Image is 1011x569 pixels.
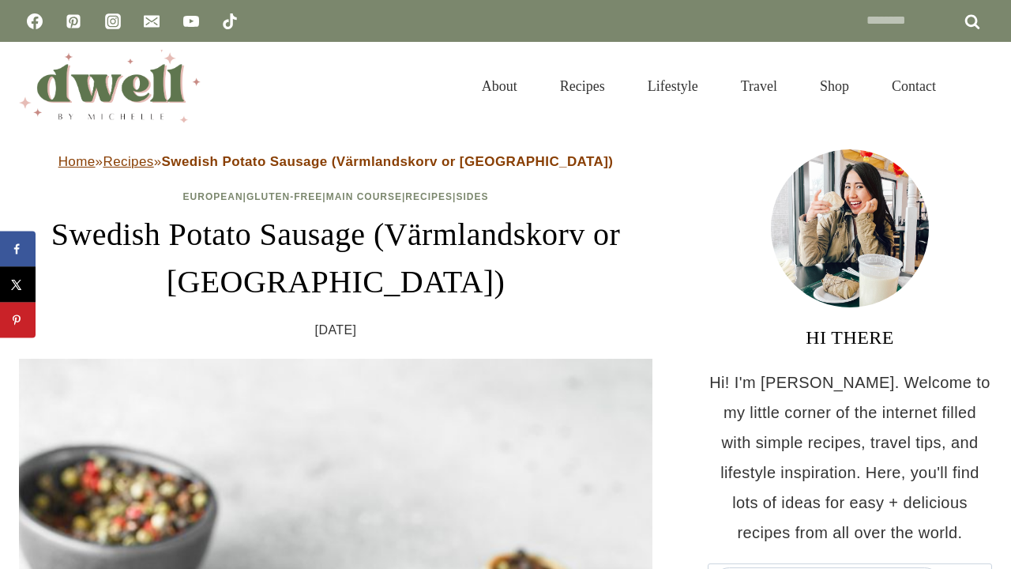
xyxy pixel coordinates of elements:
[103,154,153,169] a: Recipes
[183,191,489,202] span: | | | |
[965,73,992,100] button: View Search Form
[456,191,488,202] a: Sides
[58,154,614,169] span: » »
[315,318,357,342] time: [DATE]
[708,367,992,548] p: Hi! I'm [PERSON_NAME]. Welcome to my little corner of the internet filled with simple recipes, tr...
[708,323,992,352] h3: HI THERE
[175,6,207,37] a: YouTube
[97,6,129,37] a: Instagram
[246,191,322,202] a: Gluten-Free
[326,191,402,202] a: Main Course
[799,58,870,114] a: Shop
[405,191,453,202] a: Recipes
[720,58,799,114] a: Travel
[19,211,652,306] h1: Swedish Potato Sausage (Värmlandskorv or [GEOGRAPHIC_DATA])
[19,6,51,37] a: Facebook
[136,6,167,37] a: Email
[539,58,626,114] a: Recipes
[626,58,720,114] a: Lifestyle
[58,154,96,169] a: Home
[214,6,246,37] a: TikTok
[183,191,243,202] a: European
[460,58,539,114] a: About
[58,6,89,37] a: Pinterest
[870,58,957,114] a: Contact
[162,154,614,169] strong: Swedish Potato Sausage (Värmlandskorv or [GEOGRAPHIC_DATA])
[460,58,957,114] nav: Primary Navigation
[19,50,201,122] img: DWELL by michelle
